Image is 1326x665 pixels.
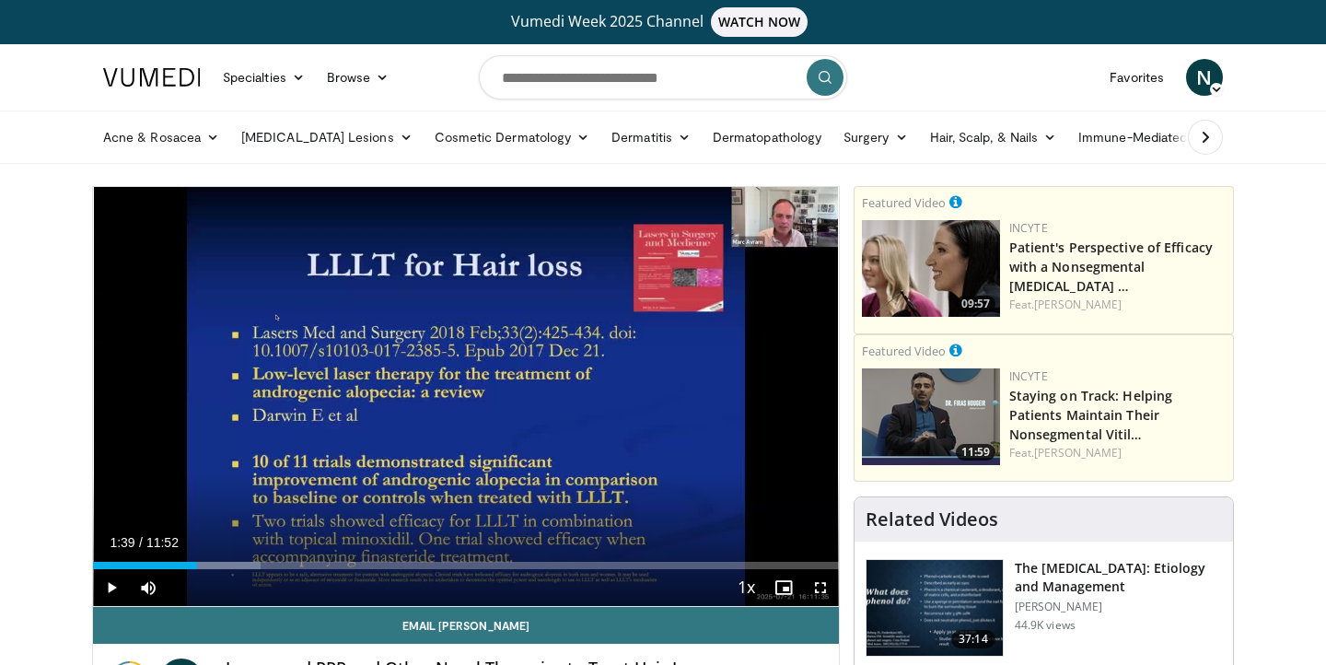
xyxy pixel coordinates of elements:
[1034,445,1122,461] a: [PERSON_NAME]
[1186,59,1223,96] a: N
[919,119,1067,156] a: Hair, Scalp, & Nails
[862,194,946,211] small: Featured Video
[956,444,995,461] span: 11:59
[1009,239,1213,295] a: Patient's Perspective of Efficacy with a Nonsegmental [MEDICAL_DATA] …
[93,607,839,644] a: Email [PERSON_NAME]
[1009,297,1226,313] div: Feat.
[424,119,600,156] a: Cosmetic Dermatology
[130,569,167,606] button: Mute
[1015,600,1222,614] p: [PERSON_NAME]
[1009,368,1048,384] a: Incyte
[1015,618,1076,633] p: 44.9K views
[139,535,143,550] span: /
[1015,559,1222,596] h3: The [MEDICAL_DATA]: Etiology and Management
[832,119,919,156] a: Surgery
[1009,387,1173,443] a: Staying on Track: Helping Patients Maintain Their Nonsegmental Vitil…
[212,59,316,96] a: Specialties
[1099,59,1175,96] a: Favorites
[862,220,1000,317] a: 09:57
[866,559,1222,657] a: 37:14 The [MEDICAL_DATA]: Etiology and Management [PERSON_NAME] 44.9K views
[103,68,201,87] img: VuMedi Logo
[956,296,995,312] span: 09:57
[146,535,179,550] span: 11:52
[93,187,839,607] video-js: Video Player
[711,7,808,37] span: WATCH NOW
[92,119,230,156] a: Acne & Rosacea
[316,59,401,96] a: Browse
[765,569,802,606] button: Enable picture-in-picture mode
[1034,297,1122,312] a: [PERSON_NAME]
[866,508,998,531] h4: Related Videos
[110,535,134,550] span: 1:39
[728,569,765,606] button: Playback Rate
[862,368,1000,465] img: fe0751a3-754b-4fa7-bfe3-852521745b57.png.150x105_q85_crop-smart_upscale.jpg
[702,119,832,156] a: Dermatopathology
[600,119,702,156] a: Dermatitis
[1009,220,1048,236] a: Incyte
[93,562,839,569] div: Progress Bar
[951,630,995,648] span: 37:14
[106,7,1220,37] a: Vumedi Week 2025 ChannelWATCH NOW
[862,220,1000,317] img: 2c48d197-61e9-423b-8908-6c4d7e1deb64.png.150x105_q85_crop-smart_upscale.jpg
[93,569,130,606] button: Play
[867,560,1003,656] img: c5af237d-e68a-4dd3-8521-77b3daf9ece4.150x105_q85_crop-smart_upscale.jpg
[1067,119,1216,156] a: Immune-Mediated
[862,343,946,359] small: Featured Video
[862,368,1000,465] a: 11:59
[1009,445,1226,461] div: Feat.
[230,119,424,156] a: [MEDICAL_DATA] Lesions
[802,569,839,606] button: Fullscreen
[479,55,847,99] input: Search topics, interventions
